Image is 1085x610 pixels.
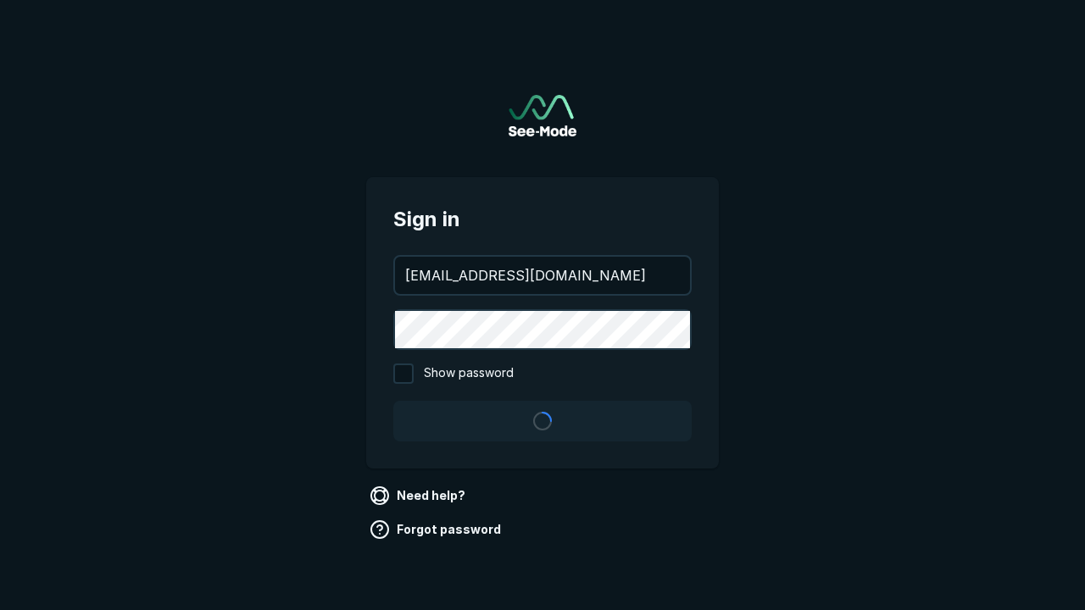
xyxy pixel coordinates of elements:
a: Need help? [366,482,472,509]
input: your@email.com [395,257,690,294]
a: Go to sign in [509,95,576,136]
a: Forgot password [366,516,508,543]
img: See-Mode Logo [509,95,576,136]
span: Sign in [393,204,692,235]
span: Show password [424,363,514,384]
